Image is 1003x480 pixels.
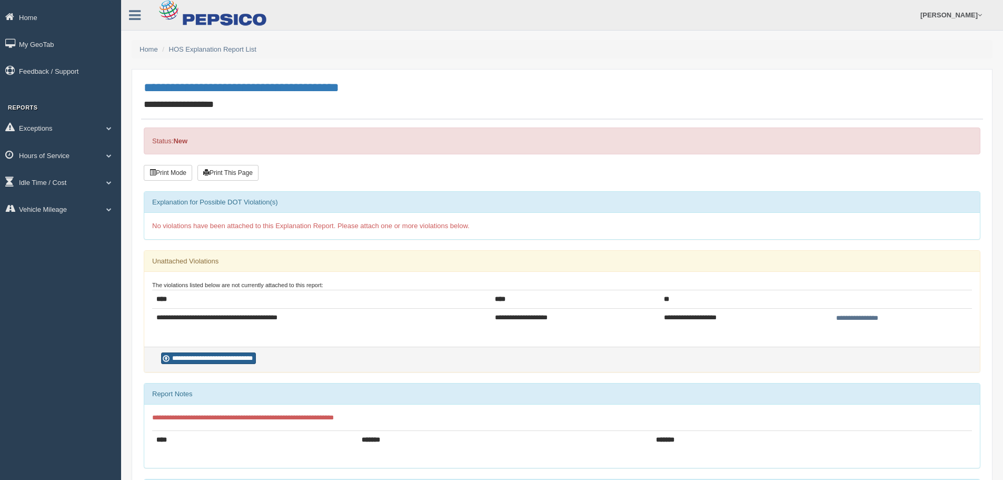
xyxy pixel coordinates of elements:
[144,165,192,181] button: Print Mode
[144,128,980,154] div: Status:
[144,384,980,405] div: Report Notes
[144,192,980,213] div: Explanation for Possible DOT Violation(s)
[152,222,470,230] span: No violations have been attached to this Explanation Report. Please attach one or more violations...
[169,45,256,53] a: HOS Explanation Report List
[197,165,259,181] button: Print This Page
[140,45,158,53] a: Home
[152,282,323,288] small: The violations listed below are not currently attached to this report:
[173,137,187,145] strong: New
[144,251,980,272] div: Unattached Violations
